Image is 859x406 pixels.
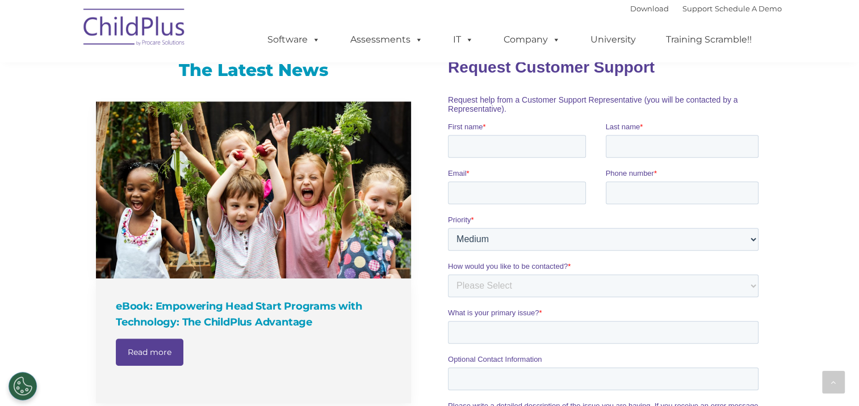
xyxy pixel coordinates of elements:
[78,1,191,57] img: ChildPlus by Procare Solutions
[579,28,647,51] a: University
[256,28,332,51] a: Software
[492,28,572,51] a: Company
[630,4,669,13] a: Download
[442,28,485,51] a: IT
[655,28,763,51] a: Training Scramble!!
[715,4,782,13] a: Schedule A Demo
[116,298,394,330] h4: eBook: Empowering Head Start Programs with Technology: The ChildPlus Advantage
[339,28,434,51] a: Assessments
[96,59,411,82] h3: The Latest News
[630,4,782,13] font: |
[116,339,183,366] a: Read more
[682,4,713,13] a: Support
